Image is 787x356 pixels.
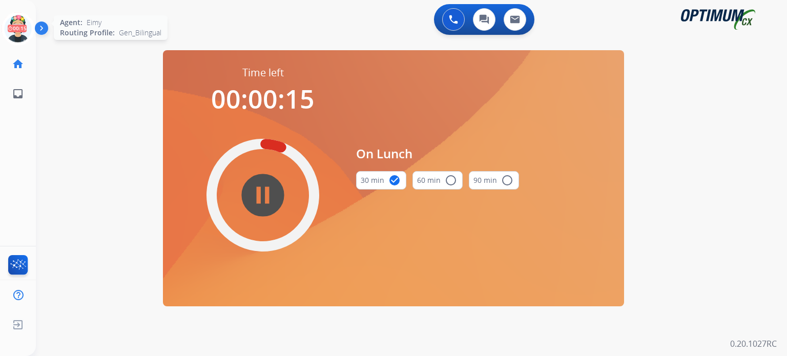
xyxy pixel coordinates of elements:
mat-icon: radio_button_unchecked [445,174,457,186]
span: Agent: [60,17,82,28]
span: Eimy [87,17,101,28]
mat-icon: inbox [12,88,24,100]
button: 90 min [469,171,519,190]
span: On Lunch [356,144,519,163]
span: 00:00:15 [211,81,315,116]
mat-icon: check_circle [388,174,401,186]
p: 0.20.1027RC [730,338,777,350]
span: Routing Profile: [60,28,115,38]
mat-icon: radio_button_unchecked [501,174,513,186]
mat-icon: home [12,58,24,70]
span: Time left [242,66,284,80]
span: Gen_Bilingual [119,28,161,38]
button: 30 min [356,171,406,190]
button: 60 min [412,171,463,190]
mat-icon: pause_circle_filled [257,189,269,201]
